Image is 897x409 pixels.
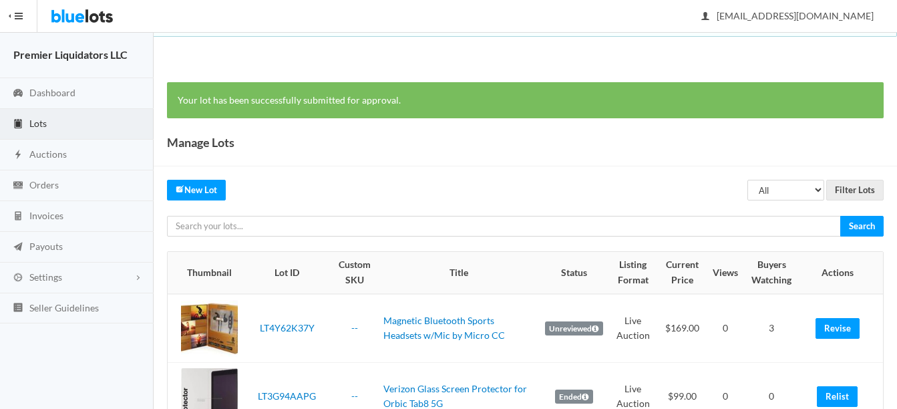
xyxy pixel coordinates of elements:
a: Relist [817,386,858,407]
span: Dashboard [29,87,75,98]
ion-icon: clipboard [11,118,25,131]
a: createNew Lot [167,180,226,200]
ion-icon: flash [11,149,25,162]
label: Ended [555,390,593,404]
label: Unreviewed [545,321,603,336]
span: Settings [29,271,62,283]
td: 3 [743,294,800,363]
ion-icon: speedometer [11,88,25,100]
a: Revise [816,318,860,339]
h1: Manage Lots [167,132,234,152]
span: Seller Guidelines [29,302,99,313]
p: Your lot has been successfully submitted for approval. [178,93,873,108]
strong: Premier Liquidators LLC [13,48,128,61]
a: LT4Y62K37Y [260,322,315,333]
th: Listing Format [608,252,658,293]
th: Lot ID [243,252,331,293]
ion-icon: cash [11,180,25,192]
th: Status [540,252,608,293]
span: Orders [29,179,59,190]
td: $169.00 [658,294,707,363]
ion-icon: cog [11,272,25,285]
th: Buyers Watching [743,252,800,293]
th: Current Price [658,252,707,293]
input: Search your lots... [167,216,841,237]
ion-icon: person [699,11,712,23]
th: Actions [800,252,883,293]
a: -- [351,322,358,333]
ion-icon: create [176,184,184,193]
span: Auctions [29,148,67,160]
a: LT3G94AAPG [258,390,316,402]
a: Magnetic Bluetooth Sports Headsets w/Mic by Micro CC [383,315,505,342]
a: -- [351,390,358,402]
th: Thumbnail [168,252,243,293]
th: Views [707,252,743,293]
span: Payouts [29,241,63,252]
ion-icon: calculator [11,211,25,223]
th: Custom SKU [331,252,378,293]
th: Title [378,252,540,293]
span: Lots [29,118,47,129]
span: Invoices [29,210,63,221]
ion-icon: list box [11,302,25,315]
td: 0 [707,294,743,363]
ion-icon: paper plane [11,241,25,254]
input: Search [840,216,884,237]
span: [EMAIL_ADDRESS][DOMAIN_NAME] [702,10,874,21]
td: Live Auction [608,294,658,363]
input: Filter Lots [826,180,884,200]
